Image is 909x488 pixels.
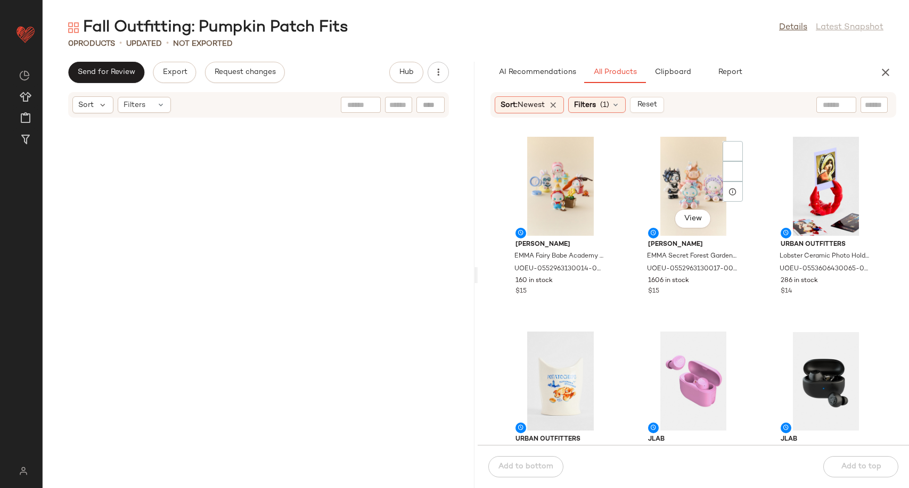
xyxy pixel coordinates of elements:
[507,332,615,431] img: 0553606430067_010_a2
[19,70,30,81] img: svg%3e
[173,38,233,49] p: Not Exported
[574,100,596,111] span: Filters
[648,276,689,286] span: 1606 in stock
[684,214,702,223] span: View
[153,62,196,83] button: Export
[15,23,36,45] img: heart_red.DM2ytmEG.svg
[126,38,162,49] p: updated
[78,100,94,111] span: Sort
[593,68,636,77] span: All Products
[498,68,576,77] span: AI Recommendations
[637,101,657,109] span: Reset
[772,137,880,236] img: 0553606430065_060_a2
[514,252,605,261] span: EMMA Fairy Babe Academy Blind Box ALL at Urban Outfitters
[600,100,609,111] span: (1)
[630,97,664,113] button: Reset
[119,37,122,50] span: •
[515,276,553,286] span: 160 in stock
[124,100,145,111] span: Filters
[640,332,747,431] img: 0556687760126_066_a2
[518,101,545,109] span: Newest
[389,62,423,83] button: Hub
[68,40,73,48] span: 0
[13,467,34,475] img: svg%3e
[675,209,711,228] button: View
[647,264,738,274] span: UOEU-0552963130017-000-000
[68,17,348,38] div: Fall Outfitting: Pumpkin Patch Fits
[68,62,144,83] button: Send for Review
[780,252,870,261] span: Lobster Ceramic Photo Holder - Red ALL at Urban Outfitters
[515,240,606,250] span: [PERSON_NAME]
[515,287,527,296] span: $15
[398,68,413,77] span: Hub
[648,287,659,296] span: $15
[640,137,747,236] img: 0552963130017_000_a2
[162,68,187,77] span: Export
[68,22,79,33] img: svg%3e
[654,68,691,77] span: Clipboard
[717,68,742,77] span: Report
[507,137,615,236] img: 0552963130014_000_a2
[166,37,169,50] span: •
[515,435,606,444] span: Urban Outfitters
[772,332,880,431] img: 0556687760127_001_a2
[501,100,545,111] span: Sort:
[780,264,870,274] span: UOEU-0553606430065-000-060
[214,68,276,77] span: Request changes
[779,21,807,34] a: Details
[781,435,871,444] span: JLab
[781,240,871,250] span: Urban Outfitters
[514,264,605,274] span: UOEU-0552963130014-000-000
[648,240,739,250] span: [PERSON_NAME]
[781,276,818,286] span: 286 in stock
[781,287,792,296] span: $14
[68,38,115,49] div: Products
[648,435,739,444] span: JLab
[647,252,738,261] span: EMMA Secret Forest Garden Dating Series Blind Box ALL at Urban Outfitters
[77,68,135,77] span: Send for Review
[205,62,285,83] button: Request changes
